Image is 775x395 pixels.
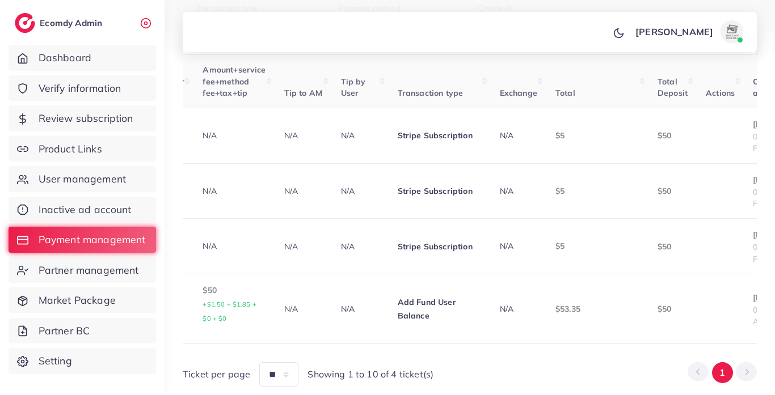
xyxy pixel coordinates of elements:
[555,241,565,251] span: $5
[183,368,250,381] span: Ticket per page
[203,240,266,252] div: N/A
[500,241,513,251] span: N/A
[555,88,575,98] span: Total
[9,287,156,313] a: Market Package
[688,362,757,383] ul: Pagination
[9,45,156,71] a: Dashboard
[39,293,116,308] span: Market Package
[39,111,133,126] span: Review subscription
[398,295,482,322] p: Add Fund User Balance
[398,88,464,98] span: Transaction type
[712,362,733,383] button: Go to page 1
[9,75,156,101] a: Verify information
[39,263,139,278] span: Partner management
[284,184,323,198] p: N/A
[39,324,90,338] span: Partner BC
[9,105,156,131] a: Review subscription
[203,300,256,322] small: +$1.50 + $1.85 + $0 + $0
[9,136,156,162] a: Product Links
[753,187,773,209] span: 09:16 PM
[39,142,102,156] span: Product Links
[398,184,482,198] p: Stripe Subscription
[658,129,688,142] p: $50
[629,20,748,43] a: [PERSON_NAME]avatar
[39,354,72,368] span: Setting
[284,88,322,98] span: Tip to AM
[555,186,565,196] span: $5
[721,20,743,43] img: avatar
[308,368,433,381] span: Showing 1 to 10 of 4 ticket(s)
[203,185,266,197] div: N/A
[203,130,266,141] div: N/A
[284,302,323,316] p: N/A
[9,257,156,283] a: Partner management
[39,172,126,186] span: User management
[284,129,323,142] p: N/A
[9,197,156,223] a: Inactive ad account
[753,242,773,264] span: 09:16 PM
[398,129,482,142] p: Stripe Subscription
[706,88,735,98] span: Actions
[9,318,156,344] a: Partner BC
[15,13,105,33] a: logoEcomdy Admin
[284,240,323,253] p: N/A
[39,81,121,96] span: Verify information
[398,240,482,253] p: Stripe Subscription
[500,88,537,98] span: Exchange
[40,18,105,28] h2: Ecomdy Admin
[753,305,773,326] span: 08:45 AM
[15,13,35,33] img: logo
[203,283,266,325] p: $50
[341,129,380,142] p: N/A
[658,77,688,98] span: Total Deposit
[500,186,513,196] span: N/A
[9,348,156,374] a: Setting
[39,202,132,217] span: Inactive ad account
[341,184,380,198] p: N/A
[39,50,91,65] span: Dashboard
[658,302,688,316] p: $50
[9,227,156,253] a: Payment management
[658,240,688,253] p: $50
[753,131,773,153] span: 09:17 PM
[658,184,688,198] p: $50
[341,77,366,98] span: Tip by User
[341,302,380,316] p: N/A
[555,302,639,316] p: $53.35
[341,240,380,253] p: N/A
[635,25,713,39] p: [PERSON_NAME]
[555,130,565,141] span: $5
[500,304,513,314] span: N/A
[203,65,266,98] span: Amount+service fee+method fee+tax+tip
[39,232,146,247] span: Payment management
[500,130,513,141] span: N/A
[9,166,156,192] a: User management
